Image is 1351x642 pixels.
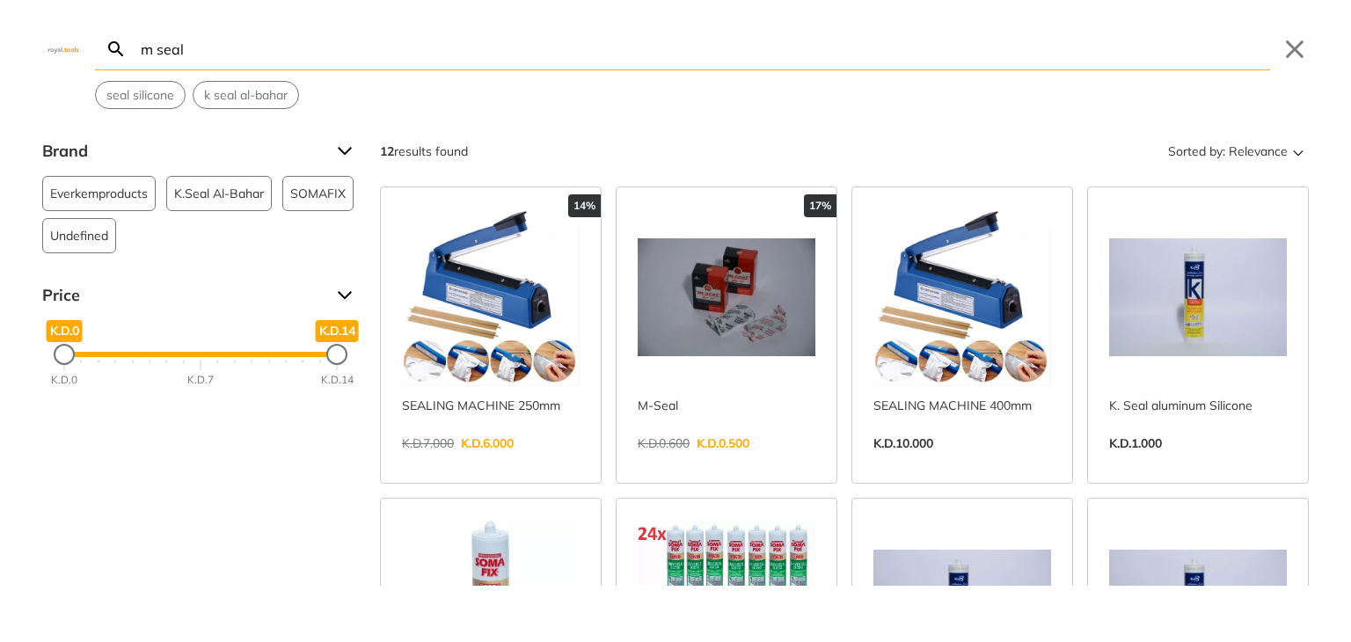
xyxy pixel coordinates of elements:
[187,372,214,388] div: K.D.7
[50,177,148,210] span: Everkemproducts
[50,219,108,252] span: Undefined
[326,344,347,365] div: Maximum Price
[380,137,468,165] div: results found
[193,81,299,109] div: Suggestion: k seal al-bahar
[166,176,272,211] button: K.Seal Al-Bahar
[137,28,1270,69] input: Search…
[194,82,298,108] button: Select suggestion: k seal al-bahar
[51,372,77,388] div: K.D.0
[282,176,354,211] button: SOMAFIX
[54,344,75,365] div: Minimum Price
[204,86,288,105] span: k seal al-bahar
[42,281,324,310] span: Price
[42,218,116,253] button: Undefined
[95,81,186,109] div: Suggestion: seal silicone
[321,372,354,388] div: K.D.14
[1165,137,1309,165] button: Sorted by:Relevance Sort
[42,176,156,211] button: Everkemproducts
[174,177,264,210] span: K.Seal Al-Bahar
[804,194,836,217] div: 17%
[1288,141,1309,162] svg: Sort
[290,177,346,210] span: SOMAFIX
[568,194,601,217] div: 14%
[42,45,84,53] img: Close
[42,137,324,165] span: Brand
[106,86,174,105] span: seal silicone
[1281,35,1309,63] button: Close
[380,143,394,159] strong: 12
[1229,137,1288,165] span: Relevance
[106,39,127,60] svg: Search
[96,82,185,108] button: Select suggestion: seal silicone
